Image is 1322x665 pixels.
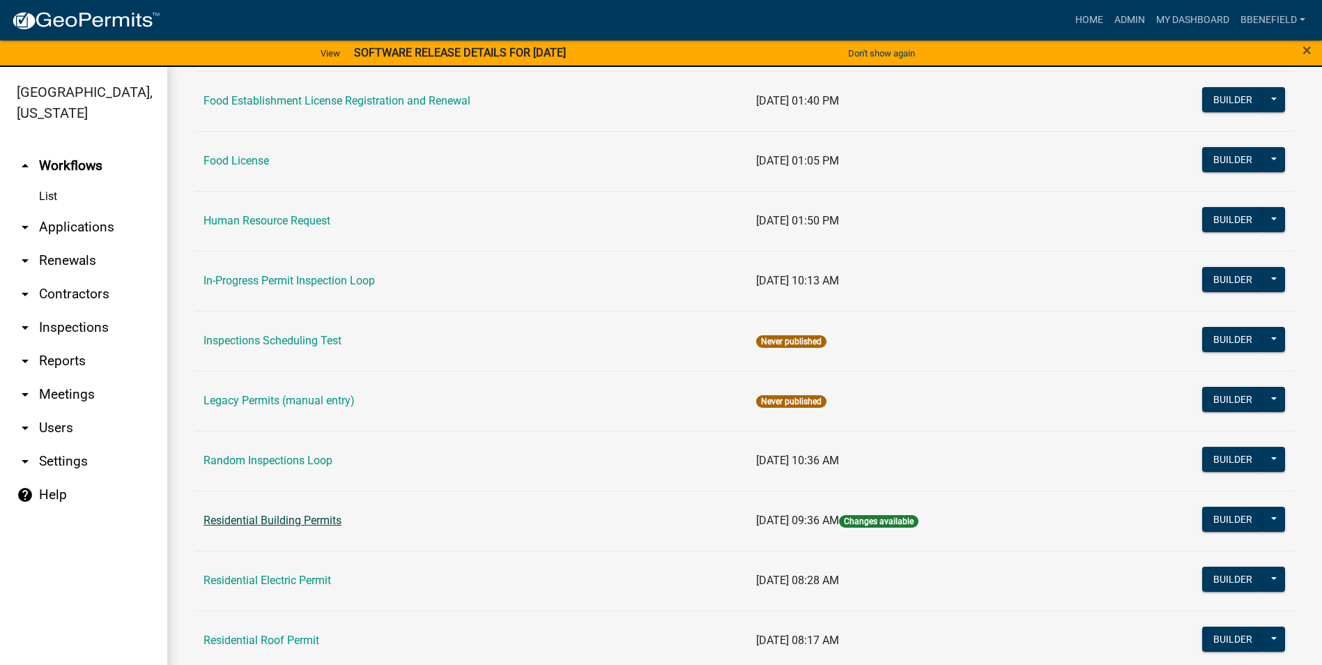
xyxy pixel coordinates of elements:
a: Residential Electric Permit [203,574,331,587]
span: Never published [756,395,827,408]
a: In-Progress Permit Inspection Loop [203,274,375,287]
i: arrow_drop_up [17,158,33,174]
a: My Dashboard [1151,7,1235,33]
span: [DATE] 08:17 AM [756,634,839,647]
button: Builder [1202,387,1263,412]
a: Residential Building Permits [203,514,341,527]
a: Home [1070,7,1109,33]
button: Builder [1202,447,1263,472]
button: Builder [1202,207,1263,232]
span: [DATE] 09:36 AM [756,514,839,527]
strong: SOFTWARE RELEASE DETAILS FOR [DATE] [354,46,566,59]
i: help [17,487,33,503]
a: Legacy Permits (manual entry) [203,394,355,407]
span: [DATE] 01:05 PM [756,154,839,167]
button: Builder [1202,567,1263,592]
i: arrow_drop_down [17,286,33,303]
button: Builder [1202,147,1263,172]
span: Never published [756,335,827,348]
a: Random Inspections Loop [203,454,332,467]
span: [DATE] 10:13 AM [756,274,839,287]
a: Admin [1109,7,1151,33]
button: Builder [1202,87,1263,112]
span: Changes available [839,515,919,528]
span: [DATE] 08:28 AM [756,574,839,587]
a: Residential Roof Permit [203,634,319,647]
span: × [1302,40,1312,60]
a: Human Resource Request [203,214,330,227]
span: [DATE] 01:50 PM [756,214,839,227]
i: arrow_drop_down [17,319,33,336]
a: BBenefield [1235,7,1311,33]
a: Food License [203,154,269,167]
a: Food Establishment License Registration and Renewal [203,94,470,107]
a: View [315,42,346,65]
i: arrow_drop_down [17,453,33,470]
i: arrow_drop_down [17,219,33,236]
i: arrow_drop_down [17,353,33,369]
i: arrow_drop_down [17,420,33,436]
button: Builder [1202,267,1263,292]
i: arrow_drop_down [17,252,33,269]
span: [DATE] 01:40 PM [756,94,839,107]
button: Builder [1202,627,1263,652]
button: Don't show again [843,42,921,65]
a: Inspections Scheduling Test [203,334,341,347]
button: Builder [1202,327,1263,352]
span: [DATE] 10:36 AM [756,454,839,467]
i: arrow_drop_down [17,386,33,403]
button: Close [1302,42,1312,59]
button: Builder [1202,507,1263,532]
